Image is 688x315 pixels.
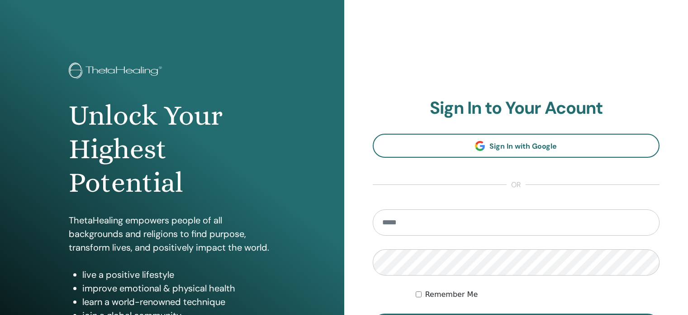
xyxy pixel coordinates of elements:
p: ThetaHealing empowers people of all backgrounds and religions to find purpose, transform lives, a... [69,213,275,254]
span: or [507,179,526,190]
span: Sign In with Google [489,141,557,151]
label: Remember Me [425,289,478,300]
li: learn a world-renowned technique [82,295,275,309]
li: live a positive lifestyle [82,268,275,281]
li: improve emotional & physical health [82,281,275,295]
h1: Unlock Your Highest Potential [69,99,275,200]
div: Keep me authenticated indefinitely or until I manually logout [416,289,660,300]
h2: Sign In to Your Acount [373,98,660,119]
a: Sign In with Google [373,134,660,158]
